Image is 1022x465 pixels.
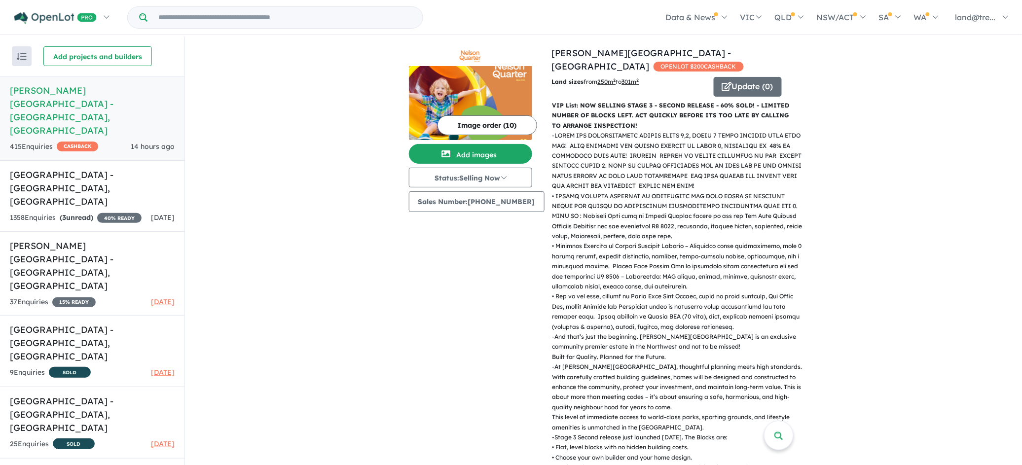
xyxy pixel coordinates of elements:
img: sort.svg [17,53,27,60]
button: Add images [409,144,532,164]
sup: 2 [614,77,616,83]
input: Try estate name, suburb, builder or developer [149,7,421,28]
p: - LOREM IPS DOLORSITAMETC ADIPIS ELITS 9,2, DOEIU 7 TEMPO INCIDID UTLA ETDO MAG! ALIQ ENIMADMI VE... [552,131,806,332]
span: 14 hours ago [131,142,175,151]
div: 415 Enquir ies [10,141,98,153]
span: SOLD [53,438,95,449]
span: 40 % READY [97,213,142,223]
div: 1358 Enquir ies [10,212,142,224]
h5: [GEOGRAPHIC_DATA] - [GEOGRAPHIC_DATA] , [GEOGRAPHIC_DATA] [10,168,175,208]
button: Update (0) [714,77,782,97]
button: Status:Selling Now [409,168,532,187]
span: to [616,78,639,85]
sup: 2 [637,77,639,83]
span: [DATE] [151,297,175,306]
strong: ( unread) [60,213,93,222]
span: [DATE] [151,439,175,448]
div: 9 Enquir ies [10,367,91,379]
button: Image order (10) [438,115,537,135]
img: Nelson Quarter Estate - Box Hill [409,66,532,140]
span: land@tre... [955,12,996,22]
h5: [PERSON_NAME][GEOGRAPHIC_DATA] - [GEOGRAPHIC_DATA] , [GEOGRAPHIC_DATA] [10,84,175,137]
span: OPENLOT $ 200 CASHBACK [654,62,744,72]
b: Land sizes [552,78,584,85]
span: CASHBACK [57,142,98,151]
button: Add projects and builders [43,46,152,66]
span: [DATE] [151,368,175,377]
u: 301 m [622,78,639,85]
span: SOLD [49,367,91,378]
div: 25 Enquir ies [10,438,95,451]
h5: [GEOGRAPHIC_DATA] - [GEOGRAPHIC_DATA] , [GEOGRAPHIC_DATA] [10,394,175,434]
p: - At [PERSON_NAME][GEOGRAPHIC_DATA], thoughtful planning meets high standards. With carefully cra... [552,362,806,432]
span: [DATE] [151,213,175,222]
p: from [552,77,706,87]
h5: [GEOGRAPHIC_DATA] - [GEOGRAPHIC_DATA] , [GEOGRAPHIC_DATA] [10,323,175,363]
span: 3 [62,213,66,222]
a: [PERSON_NAME][GEOGRAPHIC_DATA] - [GEOGRAPHIC_DATA] [552,47,731,72]
img: Nelson Quarter Estate - Box Hill Logo [413,50,528,62]
h5: [PERSON_NAME] [GEOGRAPHIC_DATA] - [GEOGRAPHIC_DATA] , [GEOGRAPHIC_DATA] [10,239,175,292]
a: Nelson Quarter Estate - Box Hill LogoNelson Quarter Estate - Box Hill [409,46,532,140]
u: 250 m [598,78,616,85]
p: - And that’s just the beginning. [PERSON_NAME][GEOGRAPHIC_DATA] is an exclusive community premier... [552,332,806,362]
span: 15 % READY [52,297,96,307]
button: Sales Number:[PHONE_NUMBER] [409,191,545,212]
div: 37 Enquir ies [10,296,96,308]
img: Openlot PRO Logo White [14,12,97,24]
p: VIP List: NOW SELLING STAGE 3 - SECOND RELEASE - 60% SOLD! - LIMITED NUMBER OF BLOCKS LEFT. ACT Q... [552,101,799,131]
